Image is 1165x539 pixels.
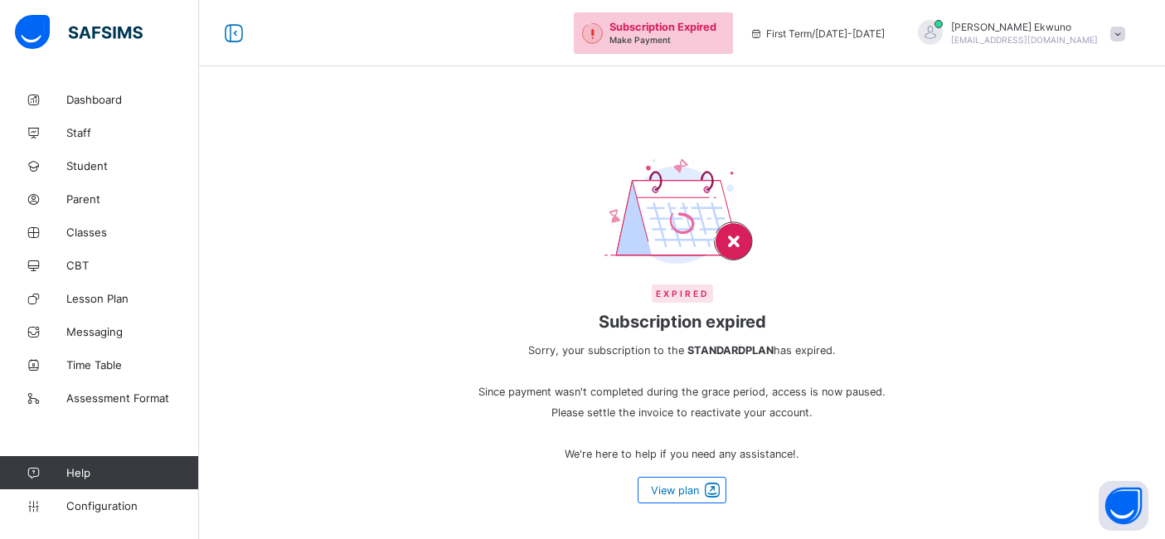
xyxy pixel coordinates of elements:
span: Subscription Expired [609,21,716,33]
img: safsims [15,15,143,50]
span: Staff [66,126,199,139]
span: Configuration [66,499,198,512]
span: Time Table [66,358,199,371]
span: Dashboard [66,93,199,106]
span: [EMAIL_ADDRESS][DOMAIN_NAME] [951,35,1098,45]
img: outstanding-1.146d663e52f09953f639664a84e30106.svg [582,23,603,44]
span: Make Payment [609,35,671,45]
span: Assessment Format [66,391,199,405]
div: VivianEkwuno [901,20,1133,47]
span: CBT [66,259,199,272]
span: [PERSON_NAME] Ekwuno [951,21,1098,33]
span: Help [66,466,198,479]
span: Subscription expired [471,312,894,332]
span: Sorry, your subscription to the has expired. Since payment wasn't completed during the grace peri... [471,340,894,464]
span: Parent [66,192,199,206]
span: View plan [651,484,699,497]
b: STANDARD PLAN [687,344,774,357]
span: Classes [66,226,199,239]
span: Messaging [66,325,199,338]
span: session/term information [750,27,885,40]
button: Open asap [1099,481,1148,531]
span: Expired [652,284,713,303]
img: expired-calendar.b2ede95de4b0fc63d738ed6e38433d8b.svg [604,158,760,268]
span: Student [66,159,199,172]
span: Lesson Plan [66,292,199,305]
